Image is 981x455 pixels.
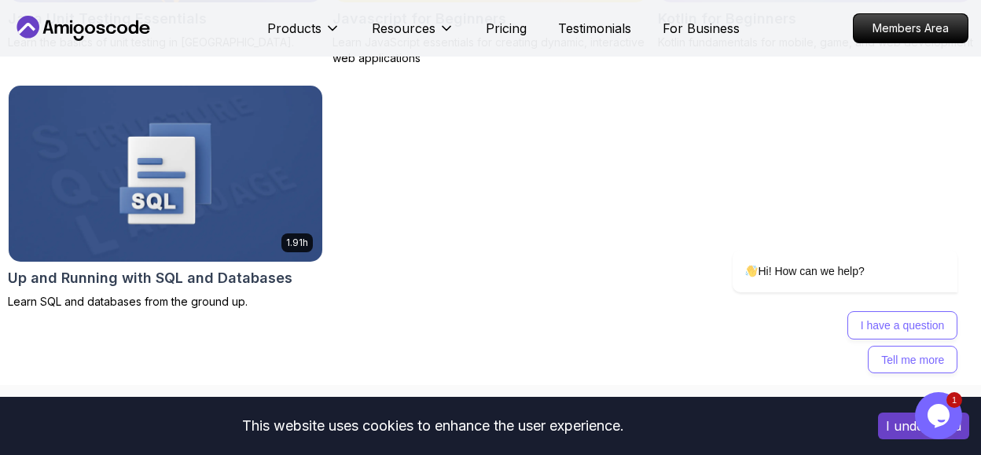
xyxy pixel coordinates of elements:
p: Products [267,19,321,38]
a: Pricing [486,19,527,38]
iframe: chat widget [682,127,965,384]
iframe: chat widget [915,392,965,439]
button: Products [267,19,340,50]
p: 1.91h [286,237,308,249]
a: Members Area [853,13,968,43]
p: Resources [372,19,435,38]
button: Accept cookies [878,413,969,439]
a: For Business [663,19,740,38]
h2: Up and Running with SQL and Databases [8,267,292,289]
a: Testimonials [558,19,631,38]
img: Up and Running with SQL and Databases card [1,82,330,266]
a: Up and Running with SQL and Databases card1.91hUp and Running with SQL and DatabasesLearn SQL and... [8,85,323,310]
button: Resources [372,19,454,50]
p: Learn SQL and databases from the ground up. [8,294,323,310]
p: Members Area [854,14,968,42]
div: This website uses cookies to enhance the user experience. [12,409,854,443]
